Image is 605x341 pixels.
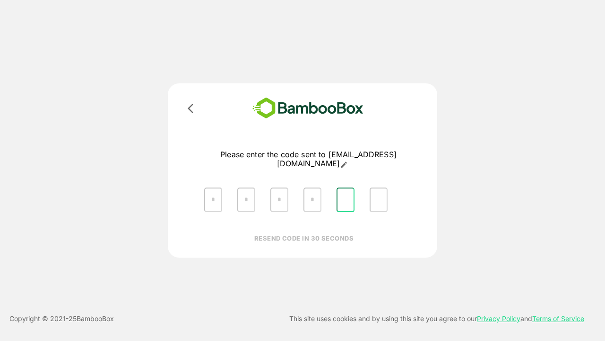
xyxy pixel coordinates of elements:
input: Please enter OTP character 3 [270,188,288,212]
img: bamboobox [239,95,377,122]
a: Privacy Policy [477,314,520,323]
input: Please enter OTP character 1 [204,188,222,212]
input: Please enter OTP character 2 [237,188,255,212]
input: Please enter OTP character 4 [303,188,321,212]
input: Please enter OTP character 5 [337,188,354,212]
p: Copyright © 2021- 25 BambooBox [9,313,114,324]
p: This site uses cookies and by using this site you agree to our and [289,313,584,324]
input: Please enter OTP character 6 [370,188,388,212]
p: Please enter the code sent to [EMAIL_ADDRESS][DOMAIN_NAME] [197,150,420,169]
a: Terms of Service [532,314,584,323]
